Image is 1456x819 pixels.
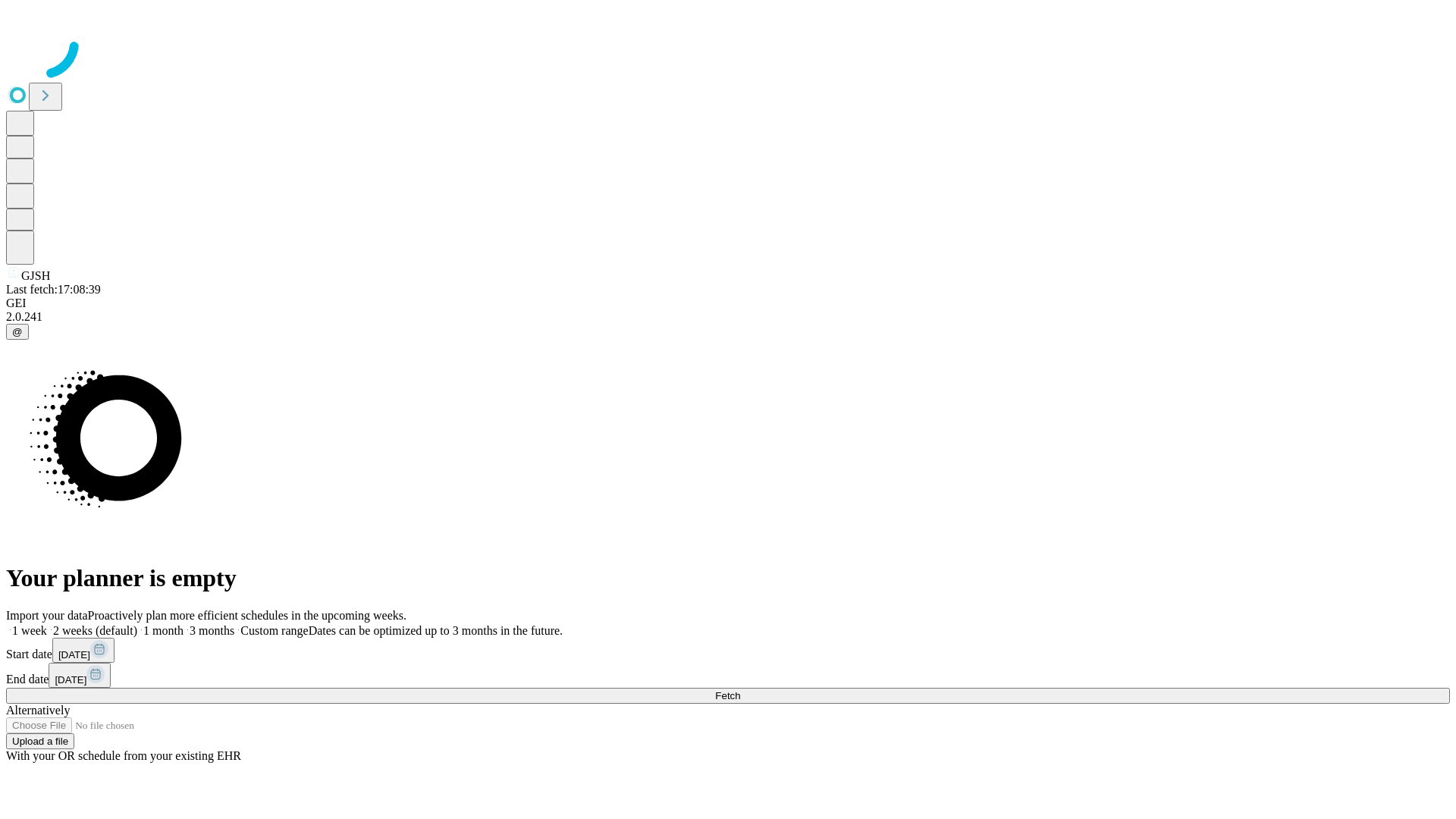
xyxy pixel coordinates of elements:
[6,564,1450,592] h1: Your planner is empty
[6,297,1450,310] div: GEI
[190,624,234,637] span: 3 months
[49,663,111,688] button: [DATE]
[58,649,90,661] span: [DATE]
[53,624,137,637] span: 2 weeks (default)
[21,269,50,282] span: GJSH
[12,624,47,637] span: 1 week
[6,733,74,749] button: Upload a file
[6,663,1450,688] div: End date
[6,749,241,762] span: With your OR schedule from your existing EHR
[6,638,1450,663] div: Start date
[6,283,101,296] span: Last fetch: 17:08:39
[52,638,115,663] button: [DATE]
[6,324,29,340] button: @
[6,609,88,622] span: Import your data
[240,624,308,637] span: Custom range
[143,624,184,637] span: 1 month
[88,609,406,622] span: Proactively plan more efficient schedules in the upcoming weeks.
[12,326,23,337] span: @
[6,704,70,717] span: Alternatively
[715,690,740,701] span: Fetch
[309,624,563,637] span: Dates can be optimized up to 3 months in the future.
[6,688,1450,704] button: Fetch
[6,310,1450,324] div: 2.0.241
[55,674,86,686] span: [DATE]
